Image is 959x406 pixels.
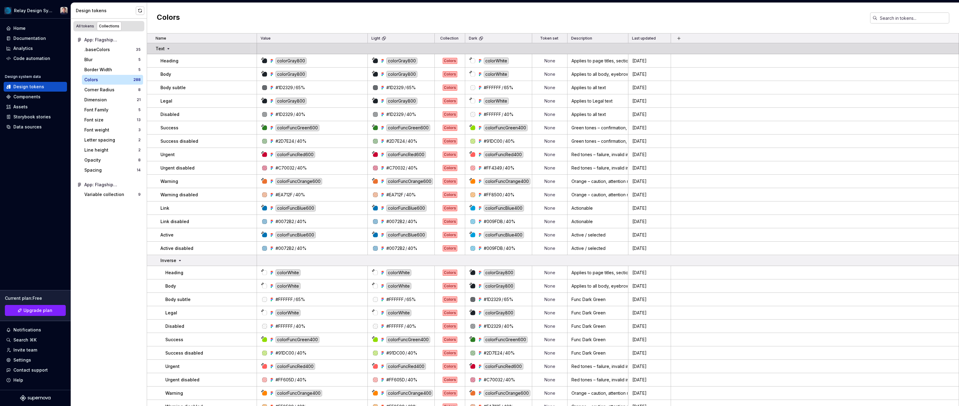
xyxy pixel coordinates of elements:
[443,138,457,144] div: Colors
[502,111,503,117] div: /
[84,137,115,143] div: Letter spacing
[82,55,143,65] button: Blur5
[4,7,12,14] img: 25159035-79e5-4ffd-8a60-56b794307018.png
[138,107,141,112] div: 5
[13,104,28,110] div: Assets
[443,58,457,64] div: Colors
[82,155,143,165] button: Opacity8
[505,138,515,144] div: 40%
[386,85,404,91] div: #1D2329
[276,232,316,238] div: colorFuncBlue600
[386,151,426,158] div: colorFuncRed600
[484,269,515,276] div: colorGray800
[632,36,656,41] p: Last updated
[484,98,509,104] div: colorWhite
[532,293,567,306] td: None
[484,111,501,117] div: #FFFFFF
[629,58,670,64] div: [DATE]
[138,67,141,72] div: 5
[276,283,300,289] div: colorWhite
[484,219,503,225] div: #009FDB
[276,111,293,117] div: #1D2329
[386,296,404,303] div: #FFFFFF
[138,158,141,163] div: 8
[276,85,293,91] div: #1D2329
[386,192,403,198] div: #EA712F
[4,82,67,92] a: Design tokens
[406,138,407,144] div: /
[443,283,457,289] div: Colors
[4,54,67,63] a: Code automation
[532,201,567,215] td: None
[443,192,457,198] div: Colors
[386,245,405,251] div: #0072B2
[160,152,175,158] p: Urgent
[156,36,166,41] p: Name
[82,95,143,105] button: Dimension21
[138,128,141,132] div: 3
[406,219,407,225] div: /
[20,395,51,401] a: Supernova Logo
[165,283,176,289] p: Body
[82,45,143,54] a: .baseColors35
[532,135,567,148] td: None
[276,58,307,64] div: colorGray800
[13,84,44,90] div: Design tokens
[386,98,417,104] div: colorGray800
[276,219,294,225] div: #0072B2
[504,245,505,251] div: /
[295,138,296,144] div: /
[82,125,143,135] a: Font weight3
[568,192,628,198] div: Orange – caution, attention needed.
[160,192,198,198] p: Warning disabled
[386,58,417,64] div: colorGray800
[293,85,295,91] div: /
[568,85,628,91] div: Applies to all text
[568,58,628,64] div: Applies to page titles, section headings, sub-section headings and nested headings
[160,98,172,104] p: Legal
[443,219,457,225] div: Colors
[484,245,503,251] div: #009FDB
[82,190,143,199] a: Variable collection9
[293,192,295,198] div: /
[406,85,416,91] div: 65%
[133,77,141,82] div: 288
[82,135,143,145] button: Letter spacing2
[84,157,101,163] div: Opacity
[276,124,319,131] div: colorFuncGreen600
[443,232,457,238] div: Colors
[408,219,417,225] div: 40%
[82,85,143,95] a: Corner Radius8
[276,71,307,78] div: colorGray800
[629,125,670,131] div: [DATE]
[532,242,567,255] td: None
[136,47,141,52] div: 35
[484,71,509,78] div: colorWhite
[469,36,477,41] p: Dark
[532,94,567,108] td: None
[82,75,143,85] a: Colors288
[568,111,628,117] div: Applies to all text
[386,232,427,238] div: colorFuncBlue600
[4,102,67,112] a: Assets
[568,152,628,158] div: Red tones – failure, invalid input.
[13,55,50,61] div: Code automation
[276,192,293,198] div: #EA712F
[406,245,407,251] div: /
[295,165,297,171] div: /
[386,283,411,289] div: colorWhite
[408,138,417,144] div: 40%
[160,178,178,184] p: Warning
[443,270,457,276] div: Colors
[82,115,143,125] a: Font size13
[297,219,307,225] div: 40%
[443,85,457,91] div: Colors
[408,165,418,171] div: 40%
[82,105,143,115] a: Font Family5
[504,219,505,225] div: /
[84,67,112,73] div: Border Width
[568,283,628,289] div: Applies to all body, eyebrows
